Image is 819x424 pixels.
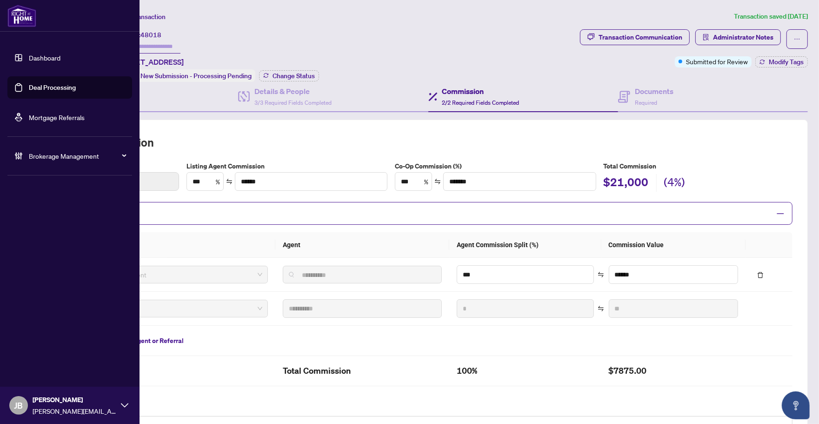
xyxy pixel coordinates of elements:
[782,391,810,419] button: Open asap
[695,29,781,45] button: Administrator Notes
[604,175,649,192] h2: $21,000
[635,99,657,106] span: Required
[757,272,764,278] span: delete
[598,271,604,278] span: swap
[29,83,76,92] a: Deal Processing
[457,363,594,378] h2: 100%
[254,99,332,106] span: 3/3 Required Fields Completed
[449,232,601,258] th: Agent Commission Split (%)
[604,161,792,171] h5: Total Commission
[116,13,166,21] span: View Transaction
[33,395,116,405] span: [PERSON_NAME]
[713,30,773,45] span: Administrator Notes
[259,70,319,81] button: Change Status
[686,56,748,67] span: Submitted for Review
[794,36,800,42] span: ellipsis
[434,178,441,185] span: swap
[635,86,673,97] h4: Documents
[140,31,161,39] span: 48018
[580,29,690,45] button: Transaction Communication
[115,69,255,82] div: Status:
[395,161,596,171] label: Co-Op Commission (%)
[769,59,804,65] span: Modify Tags
[755,56,808,67] button: Modify Tags
[776,209,785,218] span: minus
[703,34,709,40] span: solution
[64,405,792,415] label: Commission Notes
[29,113,85,121] a: Mortgage Referrals
[77,302,262,316] span: Primary
[77,268,262,282] span: RAHR Agent
[14,399,23,412] span: JB
[64,202,792,225] div: Split Commission
[140,72,252,80] span: New Submission - Processing Pending
[64,232,275,258] th: Type
[115,56,184,67] span: [STREET_ADDRESS]
[599,30,682,45] div: Transaction Communication
[601,232,746,258] th: Commission Value
[29,151,126,161] span: Brokerage Management
[442,99,519,106] span: 2/2 Required Fields Completed
[734,11,808,22] article: Transaction saved [DATE]
[7,5,36,27] img: logo
[226,178,233,185] span: swap
[186,161,387,171] label: Listing Agent Commission
[33,406,116,416] span: [PERSON_NAME][EMAIL_ADDRESS][DOMAIN_NAME]
[254,86,332,97] h4: Details & People
[273,73,315,79] span: Change Status
[283,363,442,378] h2: Total Commission
[289,272,294,277] img: search_icon
[598,305,604,312] span: swap
[64,135,792,150] h2: Total Commission
[275,232,449,258] th: Agent
[609,363,739,378] h2: $7875.00
[29,54,60,62] a: Dashboard
[664,175,686,192] h2: (4%)
[442,86,519,97] h4: Commission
